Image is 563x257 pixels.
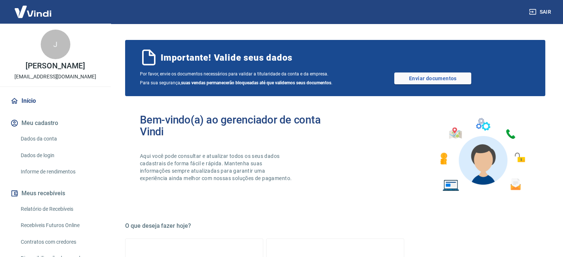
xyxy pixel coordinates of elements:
span: Importante! Valide seus dados [161,52,292,64]
h5: O que deseja fazer hoje? [125,222,545,230]
span: Por favor, envie os documentos necessários para validar a titularidade da conta e da empresa. Par... [140,70,335,87]
a: Dados de login [18,148,102,163]
button: Sair [527,5,554,19]
button: Meus recebíveis [9,185,102,202]
a: Dados da conta [18,131,102,146]
a: Contratos com credores [18,234,102,250]
h2: Bem-vindo(a) ao gerenciador de conta Vindi [140,114,335,138]
a: Informe de rendimentos [18,164,102,179]
div: J [41,30,70,59]
b: suas vendas permanecerão bloqueadas até que validemos seus documentos [181,80,331,85]
p: [PERSON_NAME] [26,62,85,70]
a: Início [9,93,102,109]
a: Recebíveis Futuros Online [18,218,102,233]
a: Relatório de Recebíveis [18,202,102,217]
p: [EMAIL_ADDRESS][DOMAIN_NAME] [14,73,96,81]
img: Vindi [9,0,57,23]
a: Enviar documentos [394,72,471,84]
p: Aqui você pode consultar e atualizar todos os seus dados cadastrais de forma fácil e rápida. Mant... [140,152,293,182]
button: Meu cadastro [9,115,102,131]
